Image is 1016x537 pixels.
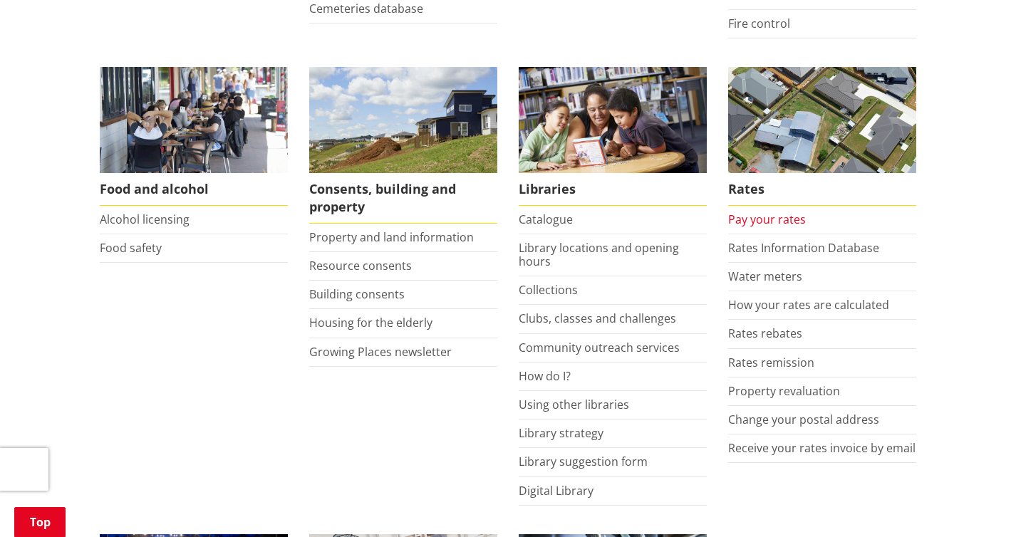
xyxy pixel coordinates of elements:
[309,315,432,330] a: Housing for the elderly
[309,286,405,302] a: Building consents
[519,282,578,298] a: Collections
[519,67,707,173] img: Waikato District Council libraries
[728,268,802,284] a: Water meters
[309,258,412,273] a: Resource consents
[728,67,916,173] img: Rates-thumbnail
[100,240,162,256] a: Food safety
[728,383,840,399] a: Property revaluation
[519,240,679,269] a: Library locations and opening hours
[309,344,452,360] a: Growing Places newsletter
[100,212,190,227] a: Alcohol licensing
[728,16,790,31] a: Fire control
[309,67,497,224] a: New Pokeno housing development Consents, building and property
[519,67,707,206] a: Library membership is free to everyone who lives in the Waikato district. Libraries
[519,368,571,384] a: How do I?
[100,173,288,206] span: Food and alcohol
[519,340,680,355] a: Community outreach services
[728,355,814,370] a: Rates remission
[519,483,593,499] a: Digital Library
[100,67,288,173] img: Food and Alcohol in the Waikato
[519,173,707,206] span: Libraries
[728,240,879,256] a: Rates Information Database
[728,212,806,227] a: Pay your rates
[100,67,288,206] a: Food and Alcohol in the Waikato Food and alcohol
[14,507,66,537] a: Top
[309,1,423,16] a: Cemeteries database
[728,297,889,313] a: How your rates are calculated
[728,412,879,427] a: Change your postal address
[309,229,474,245] a: Property and land information
[519,212,573,227] a: Catalogue
[519,454,648,469] a: Library suggestion form
[519,425,603,441] a: Library strategy
[728,67,916,206] a: Pay your rates online Rates
[309,173,497,224] span: Consents, building and property
[519,397,629,412] a: Using other libraries
[728,440,916,456] a: Receive your rates invoice by email
[950,477,1002,528] iframe: Messenger Launcher
[309,67,497,173] img: Land and property thumbnail
[728,173,916,206] span: Rates
[519,311,676,326] a: Clubs, classes and challenges
[728,325,802,341] a: Rates rebates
